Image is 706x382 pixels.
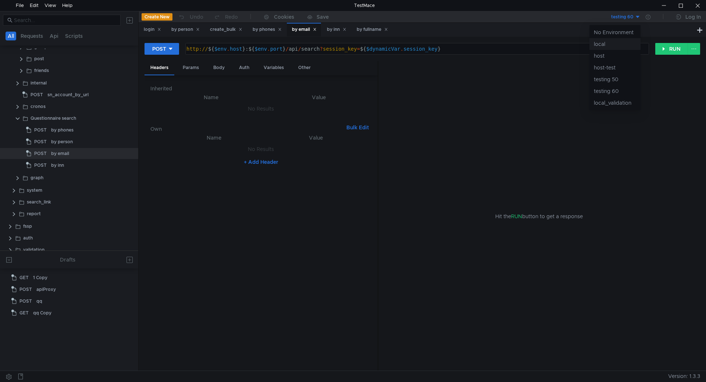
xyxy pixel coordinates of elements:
[589,97,641,109] li: local_validation
[589,26,641,38] li: No Environment
[589,85,641,97] li: testing 60
[589,62,641,73] li: host-test
[589,73,641,85] li: testing 50
[589,38,641,50] li: local
[589,50,641,62] li: host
